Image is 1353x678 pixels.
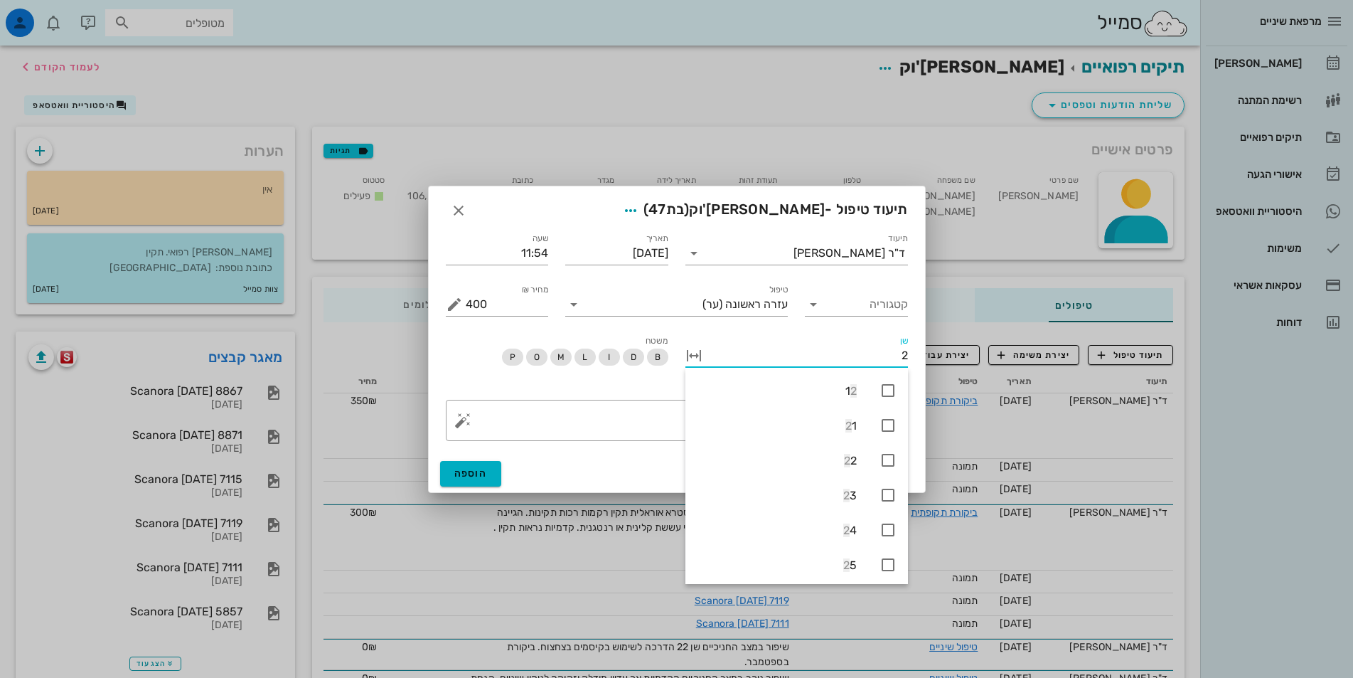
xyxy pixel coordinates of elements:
div: 1 [697,419,857,433]
span: 2 [843,489,850,502]
label: טיפול [769,285,788,295]
span: I [608,349,610,366]
span: 2 [845,419,852,433]
div: 2 [697,454,857,467]
span: 2 [844,454,850,467]
label: תיעוד [888,233,908,244]
span: הוספה [454,467,488,480]
div: 3 [697,489,857,502]
span: 47 [648,201,666,218]
button: מחיר ₪ appended action [446,296,463,313]
label: מחיר ₪ [522,285,549,295]
span: 2 [843,524,850,537]
div: 4 [697,524,857,537]
div: 1 [697,384,857,398]
span: 2 [850,384,857,398]
span: D [630,349,636,366]
span: 2 [843,558,850,572]
span: (בת ) [643,201,690,218]
button: הוספה [440,461,502,487]
span: משטח [646,336,668,346]
span: P [509,349,515,366]
span: תיעוד טיפול - [618,198,908,223]
div: תיעודד"ר [PERSON_NAME] [685,242,908,265]
label: תאריך [646,233,668,244]
span: O [533,349,539,366]
span: [PERSON_NAME]'וק [689,201,825,218]
div: ד"ר [PERSON_NAME] [793,247,905,260]
span: (ער) [702,298,722,311]
span: M [557,349,564,366]
div: 5 [697,558,857,572]
span: עזרה ראשונה [725,298,788,311]
label: שעה [533,233,549,244]
label: שן [899,336,907,346]
span: L [582,349,587,366]
span: B [654,349,660,366]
